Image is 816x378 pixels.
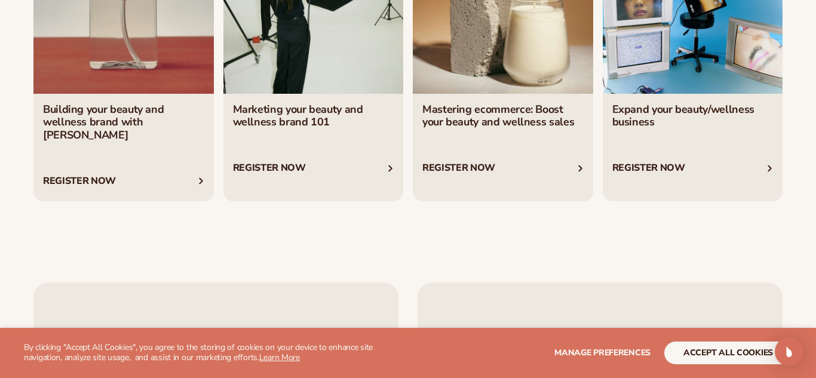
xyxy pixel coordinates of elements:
div: Open Intercom Messenger [775,337,803,366]
p: By clicking "Accept All Cookies", you agree to the storing of cookies on your device to enhance s... [24,343,407,363]
button: Manage preferences [554,342,651,364]
button: accept all cookies [664,342,792,364]
span: Manage preferences [554,347,651,358]
a: Learn More [259,352,300,363]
